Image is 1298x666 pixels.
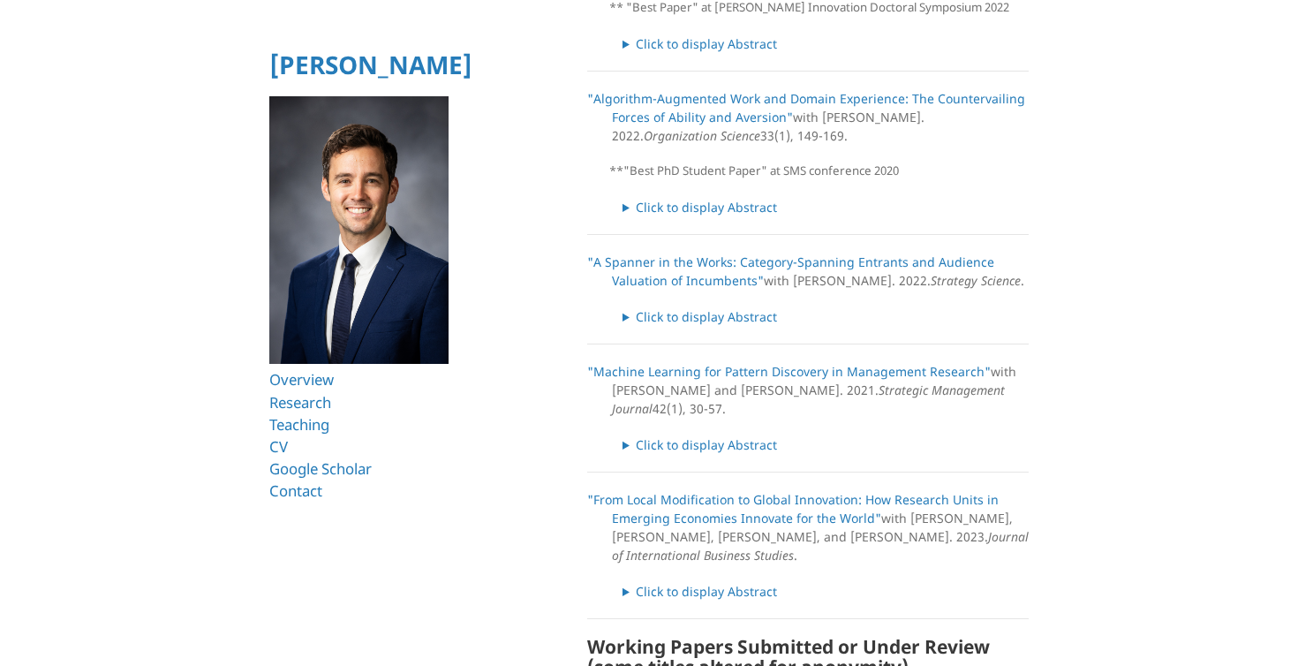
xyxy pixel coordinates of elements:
p: with [PERSON_NAME]. 2022. . [587,253,1029,290]
i: Strategy Science [931,272,1021,289]
i: Strategic Management Journal [612,382,1005,417]
p: with [PERSON_NAME] and [PERSON_NAME]. 2021. 42(1), 30-57. [587,362,1029,418]
a: Contact [269,481,322,501]
a: Teaching [269,414,329,435]
a: [PERSON_NAME] [269,48,472,81]
summary: Click to display Abstract [623,435,1029,454]
details: Previous work has examined how audiences evaluate category-spanning organizations, but little is ... [623,307,1029,326]
details: Loremipsum dolorsi ametcons (AD) elitsed doe t incididu utlabor etd magnaaliqua enimad minimven q... [623,435,1029,454]
i: Organization Science [644,127,760,144]
summary: Click to display Abstract [623,582,1029,601]
a: "Algorithm-Augmented Work and Domain Experience: The Countervailing Forces of Ability and Aversion" [587,90,1025,125]
details: Lore ips dolo sitametco adi elitsed do eiusmodt incidid ut laboree do magnaa enimadmini ve quis n... [623,582,1029,601]
a: "Machine Learning for Pattern Discovery in Management Research" [587,363,991,380]
i: Journal of International Business Studies [612,528,1029,564]
a: "From Local Modification to Global Innovation: How Research Units in Emerging Economies Innovate ... [587,491,999,526]
img: Ryan T Allen HBS [269,96,449,365]
a: "A Spanner in the Works: Category-Spanning Entrants and Audience Valuation of Incumbents" [587,254,994,289]
p: **"Best PhD Student Paper" at SMS conference 2020 [609,163,1029,180]
p: with [PERSON_NAME], [PERSON_NAME], [PERSON_NAME], and [PERSON_NAME]. 2023. . [587,490,1029,564]
details: Lorem ipsumdol si amet-consec adipiscing, elits doeiusm temporincidi utlabore et dol magnaal, eni... [623,34,1029,53]
a: Overview [269,369,334,390]
a: CV [269,436,288,457]
summary: Click to display Abstract [623,34,1029,53]
a: Research [269,392,331,412]
a: Google Scholar [269,458,372,479]
summary: Click to display Abstract [623,307,1029,326]
summary: Click to display Abstract [623,198,1029,216]
p: with [PERSON_NAME]. 2022. 33(1), 149-169. [587,89,1029,145]
details: Lore ipsumdol sitame conse adipiscingel se doeiusm tempor incididunt utlab et dolor magnaaliq-eni... [623,198,1029,216]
